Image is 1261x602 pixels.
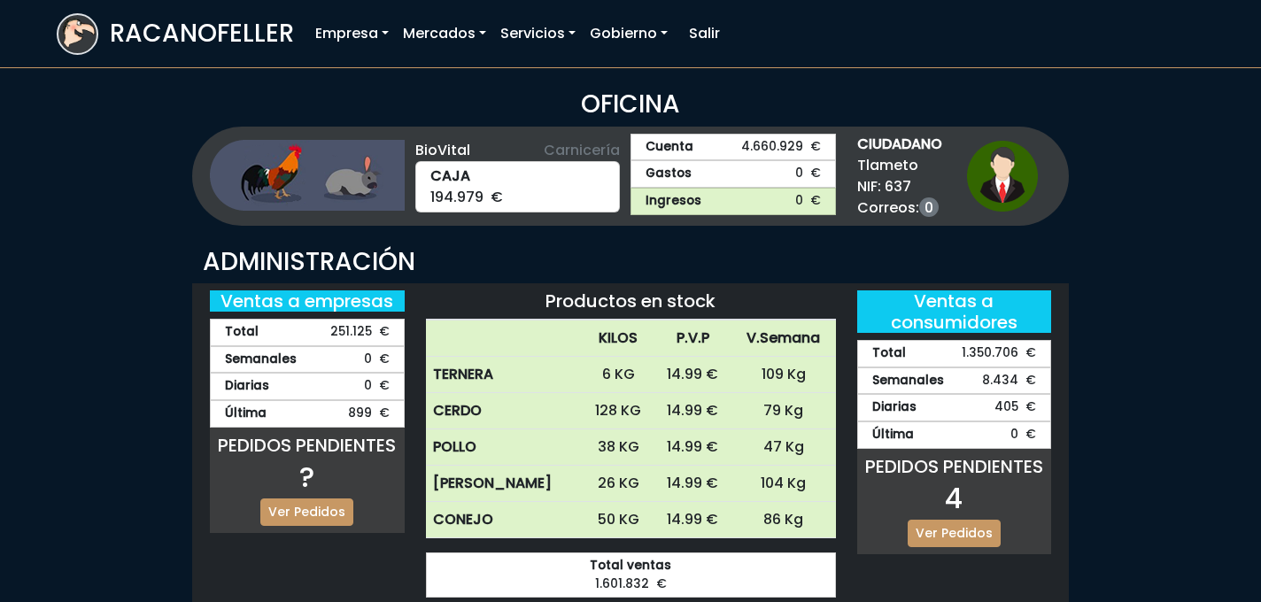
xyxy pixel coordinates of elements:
[646,165,692,183] strong: Gastos
[58,15,97,49] img: logoracarojo.png
[415,140,621,161] div: BioVital
[225,323,259,342] strong: Total
[872,398,917,417] strong: Diarias
[583,429,654,466] td: 38 KG
[426,290,836,312] h5: Productos en stock
[583,320,654,357] th: KILOS
[857,394,1052,421] div: 405 €
[731,429,835,466] td: 47 Kg
[646,138,693,157] strong: Cuenta
[110,19,294,49] h3: RACANOFELLER
[583,466,654,502] td: 26 KG
[260,498,353,526] a: Ver Pedidos
[210,435,405,456] h5: PEDIDOS PENDIENTES
[426,552,836,598] div: 1.601.832 €
[857,155,942,176] span: Tlameto
[225,405,267,423] strong: Última
[857,176,942,197] span: NIF: 637
[857,421,1052,449] div: 0 €
[583,357,654,393] td: 6 KG
[441,557,821,575] strong: Total ventas
[210,346,405,374] div: 0 €
[426,393,584,429] th: CERDO
[210,400,405,428] div: 899 €
[583,502,654,538] td: 50 KG
[731,502,835,538] td: 86 Kg
[426,466,584,502] th: [PERSON_NAME]
[646,192,701,211] strong: Ingresos
[857,290,1052,333] h5: Ventas a consumidores
[544,140,620,161] span: Carnicería
[731,357,835,393] td: 109 Kg
[308,16,396,51] a: Empresa
[203,247,1058,277] h3: ADMINISTRACIÓN
[654,429,732,466] td: 14.99 €
[857,134,942,155] strong: CIUDADANO
[945,478,963,518] span: 4
[426,429,584,466] th: POLLO
[57,89,1204,120] h3: OFICINA
[872,372,944,390] strong: Semanales
[872,426,914,444] strong: Última
[430,166,606,187] strong: CAJA
[731,320,835,357] th: V.Semana
[210,290,405,312] h5: Ventas a empresas
[857,197,942,219] span: Correos:
[225,351,297,369] strong: Semanales
[654,466,732,502] td: 14.99 €
[682,16,727,51] a: Salir
[967,141,1038,212] img: ciudadano1.png
[299,457,314,497] span: ?
[857,456,1052,477] h5: PEDIDOS PENDIENTES
[908,520,1001,547] a: Ver Pedidos
[583,393,654,429] td: 128 KG
[415,161,621,212] div: 194.979 €
[654,502,732,538] td: 14.99 €
[630,160,836,188] a: Gastos0 €
[630,134,836,161] a: Cuenta4.660.929 €
[210,140,405,211] img: ganaderia.png
[731,466,835,502] td: 104 Kg
[396,16,493,51] a: Mercados
[630,188,836,215] a: Ingresos0 €
[857,367,1052,395] div: 8.434 €
[857,340,1052,367] div: 1.350.706 €
[426,502,584,538] th: CONEJO
[493,16,583,51] a: Servicios
[654,393,732,429] td: 14.99 €
[872,344,906,363] strong: Total
[426,357,584,393] th: TERNERA
[210,319,405,346] div: 251.125 €
[210,373,405,400] div: 0 €
[731,393,835,429] td: 79 Kg
[57,9,294,59] a: RACANOFELLER
[654,357,732,393] td: 14.99 €
[225,377,269,396] strong: Diarias
[654,320,732,357] th: P.V.P
[583,16,675,51] a: Gobierno
[919,197,939,217] a: 0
